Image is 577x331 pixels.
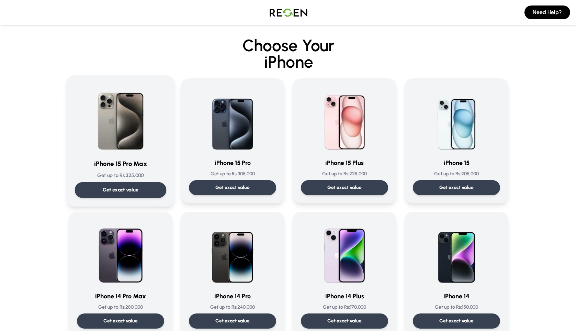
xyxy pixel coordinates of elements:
button: Need Help? [524,5,570,19]
h3: iPhone 15 Plus [301,158,388,168]
img: iPhone 14 Plus [312,220,377,286]
h3: iPhone 15 Pro [189,158,276,168]
h3: iPhone 14 Pro Max [77,291,164,301]
h3: iPhone 14 Plus [301,291,388,301]
h3: iPhone 15 Pro Max [75,159,167,169]
img: iPhone 15 Pro [200,87,265,153]
p: Get exact value [103,318,138,324]
img: iPhone 14 Pro [200,220,265,286]
img: iPhone 15 Plus [312,87,377,153]
span: Choose Your [242,35,335,55]
p: Get up to Rs: 280,000 [77,304,164,311]
h3: iPhone 14 [413,291,500,301]
p: Get exact value [327,184,362,191]
p: Get exact value [327,318,362,324]
h3: iPhone 14 Pro [189,291,276,301]
p: Get up to Rs: 170,000 [301,304,388,311]
p: Get up to Rs: 305,000 [189,170,276,177]
p: Get exact value [215,184,250,191]
h3: iPhone 15 [413,158,500,168]
p: Get up to Rs: 205,000 [413,170,500,177]
p: Get up to Rs: 240,000 [189,304,276,311]
img: iPhone 14 Pro Max [88,220,154,286]
p: Get up to Rs: 225,000 [301,170,388,177]
p: Get up to Rs: 150,000 [413,304,500,311]
span: iPhone [32,54,545,70]
p: Get exact value [439,318,474,324]
img: Logo [264,3,313,22]
img: iPhone 15 Pro Max [86,84,155,153]
p: Get exact value [439,184,474,191]
img: iPhone 15 [423,87,489,153]
img: iPhone 14 [423,220,489,286]
p: Get exact value [215,318,250,324]
p: Get up to Rs: 325,000 [75,172,167,179]
p: Get exact value [103,186,139,194]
